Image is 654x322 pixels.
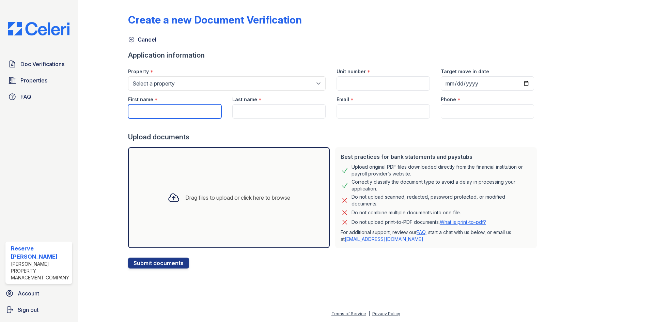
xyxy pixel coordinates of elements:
[11,244,69,261] div: Reserve [PERSON_NAME]
[5,57,72,71] a: Doc Verifications
[3,287,75,300] a: Account
[20,60,64,68] span: Doc Verifications
[417,229,425,235] a: FAQ
[441,96,456,103] label: Phone
[185,194,290,202] div: Drag files to upload or click here to browse
[3,303,75,317] a: Sign out
[128,50,540,60] div: Application information
[128,258,189,269] button: Submit documents
[128,14,302,26] div: Create a new Document Verification
[341,229,531,243] p: For additional support, review our , start a chat with us below, or email us at
[352,209,461,217] div: Do not combine multiple documents into one file.
[331,311,366,316] a: Terms of Service
[440,219,486,225] a: What is print-to-pdf?
[18,289,39,297] span: Account
[341,153,531,161] div: Best practices for bank statements and paystubs
[128,68,149,75] label: Property
[441,68,489,75] label: Target move in date
[128,96,153,103] label: First name
[337,68,366,75] label: Unit number
[5,90,72,104] a: FAQ
[372,311,400,316] a: Privacy Policy
[352,164,531,177] div: Upload original PDF files downloaded directly from the financial institution or payroll provider’...
[3,22,75,35] img: CE_Logo_Blue-a8612792a0a2168367f1c8372b55b34899dd931a85d93a1a3d3e32e68fde9ad4.png
[352,179,531,192] div: Correctly classify the document type to avoid a delay in processing your application.
[345,236,423,242] a: [EMAIL_ADDRESS][DOMAIN_NAME]
[232,96,257,103] label: Last name
[128,132,540,142] div: Upload documents
[369,311,370,316] div: |
[337,96,349,103] label: Email
[128,35,156,44] a: Cancel
[5,74,72,87] a: Properties
[11,261,69,281] div: [PERSON_NAME] Property Management Company
[20,76,47,85] span: Properties
[18,306,38,314] span: Sign out
[20,93,31,101] span: FAQ
[352,194,531,207] div: Do not upload scanned, redacted, password protected, or modified documents.
[352,219,486,226] p: Do not upload print-to-PDF documents.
